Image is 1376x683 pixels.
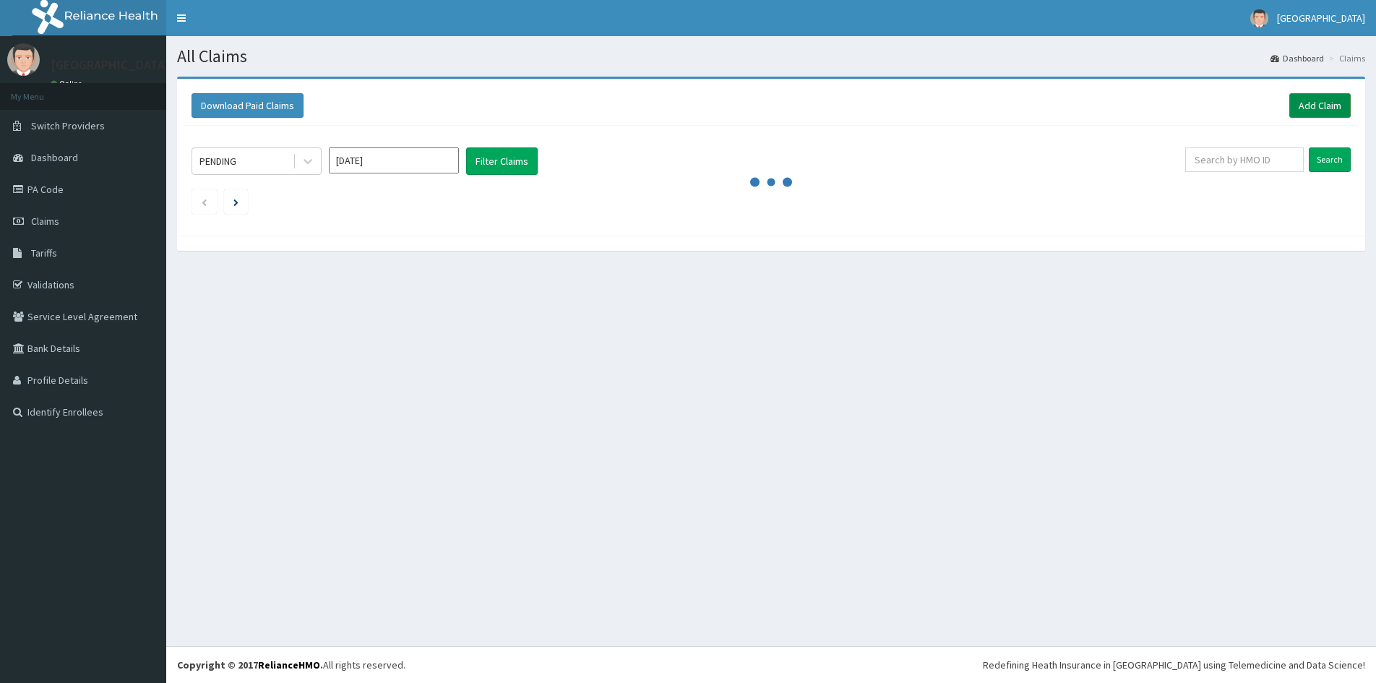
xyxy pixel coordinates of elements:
span: Claims [31,215,59,228]
input: Select Month and Year [329,147,459,173]
input: Search by HMO ID [1185,147,1304,172]
input: Search [1309,147,1351,172]
span: Dashboard [31,151,78,164]
a: Online [51,79,85,89]
span: Switch Providers [31,119,105,132]
span: [GEOGRAPHIC_DATA] [1277,12,1365,25]
img: User Image [7,43,40,76]
p: [GEOGRAPHIC_DATA] [51,59,170,72]
a: Dashboard [1270,52,1324,64]
h1: All Claims [177,47,1365,66]
a: Previous page [201,195,207,208]
svg: audio-loading [749,160,793,204]
span: Tariffs [31,246,57,259]
div: Redefining Heath Insurance in [GEOGRAPHIC_DATA] using Telemedicine and Data Science! [983,658,1365,672]
a: Add Claim [1289,93,1351,118]
button: Download Paid Claims [192,93,304,118]
button: Filter Claims [466,147,538,175]
li: Claims [1325,52,1365,64]
footer: All rights reserved. [166,646,1376,683]
div: PENDING [199,154,236,168]
a: Next page [233,195,238,208]
img: User Image [1250,9,1268,27]
a: RelianceHMO [258,658,320,671]
strong: Copyright © 2017 . [177,658,323,671]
